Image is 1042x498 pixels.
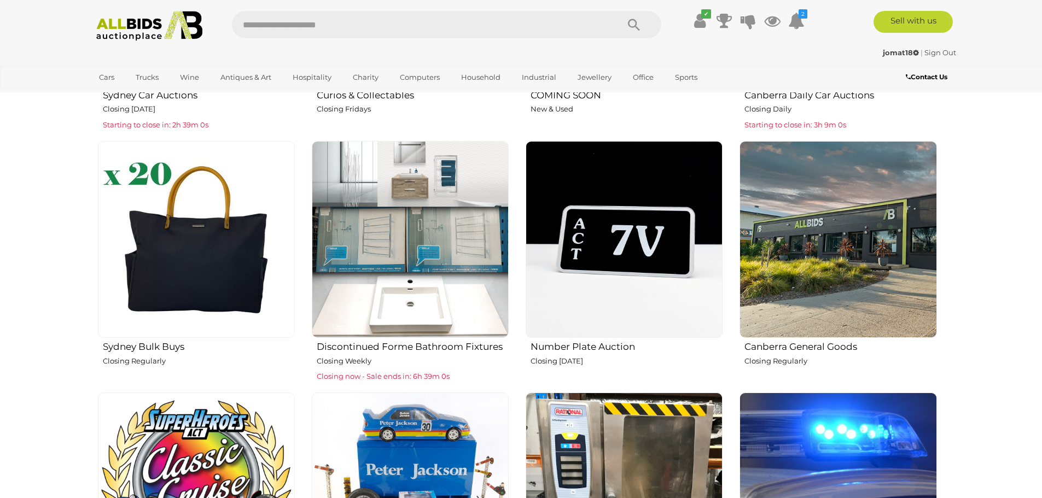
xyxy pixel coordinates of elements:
[668,68,705,86] a: Sports
[312,141,509,338] img: Discontinued Forme Bathroom Fixtures
[874,11,953,33] a: Sell with us
[103,339,295,352] h2: Sydney Bulk Buys
[317,355,509,367] p: Closing Weekly
[286,68,339,86] a: Hospitality
[317,87,509,101] h2: Curios & Collectables
[393,68,447,86] a: Computers
[129,68,166,86] a: Trucks
[701,9,711,19] i: ✔
[103,355,295,367] p: Closing Regularly
[744,120,846,129] span: Starting to close in: 3h 9m 0s
[531,87,723,101] h2: COMING SOON
[607,11,661,38] button: Search
[311,140,509,384] a: Discontinued Forme Bathroom Fixtures Closing Weekly Closing now - Sale ends in: 6h 39m 0s
[921,48,923,57] span: |
[692,11,708,31] a: ✔
[346,68,386,86] a: Charity
[454,68,508,86] a: Household
[317,372,450,380] span: Closing now - Sale ends in: 6h 39m 0s
[90,11,209,41] img: Allbids.com.au
[92,68,121,86] a: Cars
[906,71,950,83] a: Contact Us
[526,141,723,338] img: Number Plate Auction
[103,120,208,129] span: Starting to close in: 2h 39m 0s
[317,103,509,115] p: Closing Fridays
[744,103,936,115] p: Closing Daily
[103,103,295,115] p: Closing [DATE]
[97,140,295,384] a: Sydney Bulk Buys Closing Regularly
[213,68,278,86] a: Antiques & Art
[531,103,723,115] p: New & Used
[626,68,661,86] a: Office
[531,339,723,352] h2: Number Plate Auction
[515,68,563,86] a: Industrial
[740,141,936,338] img: Canberra General Goods
[103,87,295,101] h2: Sydney Car Auctions
[924,48,956,57] a: Sign Out
[883,48,921,57] a: jomat18
[906,73,947,81] b: Contact Us
[571,68,619,86] a: Jewellery
[883,48,919,57] strong: jomat18
[531,355,723,367] p: Closing [DATE]
[92,86,184,104] a: [GEOGRAPHIC_DATA]
[173,68,206,86] a: Wine
[744,87,936,101] h2: Canberra Daily Car Auctions
[799,9,807,19] i: 2
[98,141,295,338] img: Sydney Bulk Buys
[317,339,509,352] h2: Discontinued Forme Bathroom Fixtures
[525,140,723,384] a: Number Plate Auction Closing [DATE]
[744,339,936,352] h2: Canberra General Goods
[744,355,936,367] p: Closing Regularly
[788,11,805,31] a: 2
[739,140,936,384] a: Canberra General Goods Closing Regularly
